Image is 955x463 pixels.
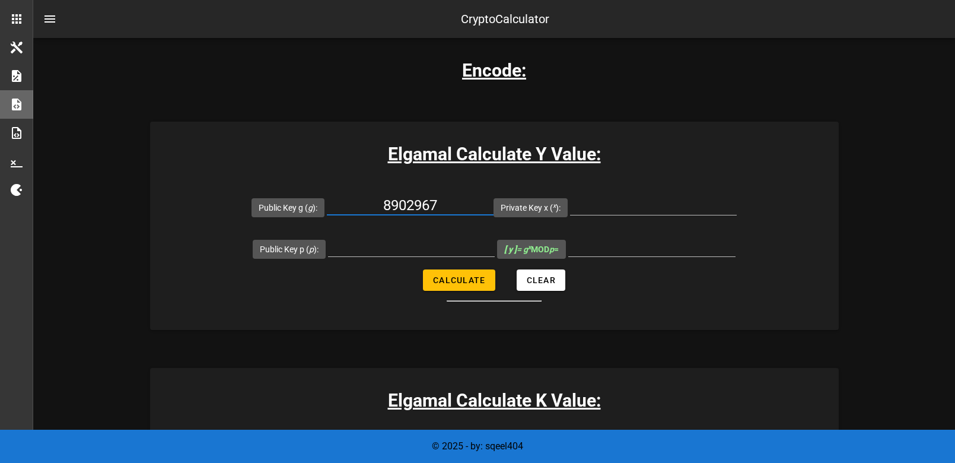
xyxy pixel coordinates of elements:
[150,141,839,167] h3: Elgamal Calculate Y Value:
[517,269,565,291] button: Clear
[504,245,531,254] i: = g
[150,387,839,414] h3: Elgamal Calculate K Value:
[549,245,554,254] i: p
[462,57,526,84] h3: Encode:
[423,269,495,291] button: Calculate
[461,10,549,28] div: CryptoCalculator
[260,243,319,255] label: Public Key p ( ):
[504,245,559,254] span: MOD =
[308,203,313,213] i: g
[528,243,531,251] sup: x
[526,275,556,285] span: Clear
[553,202,556,210] sup: x
[504,245,517,254] b: [ y ]
[432,440,523,452] span: © 2025 - by: sqeel404
[501,202,561,214] label: Private Key x ( ):
[259,202,317,214] label: Public Key g ( ):
[36,5,64,33] button: nav-menu-toggle
[309,245,314,254] i: p
[432,275,485,285] span: Calculate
